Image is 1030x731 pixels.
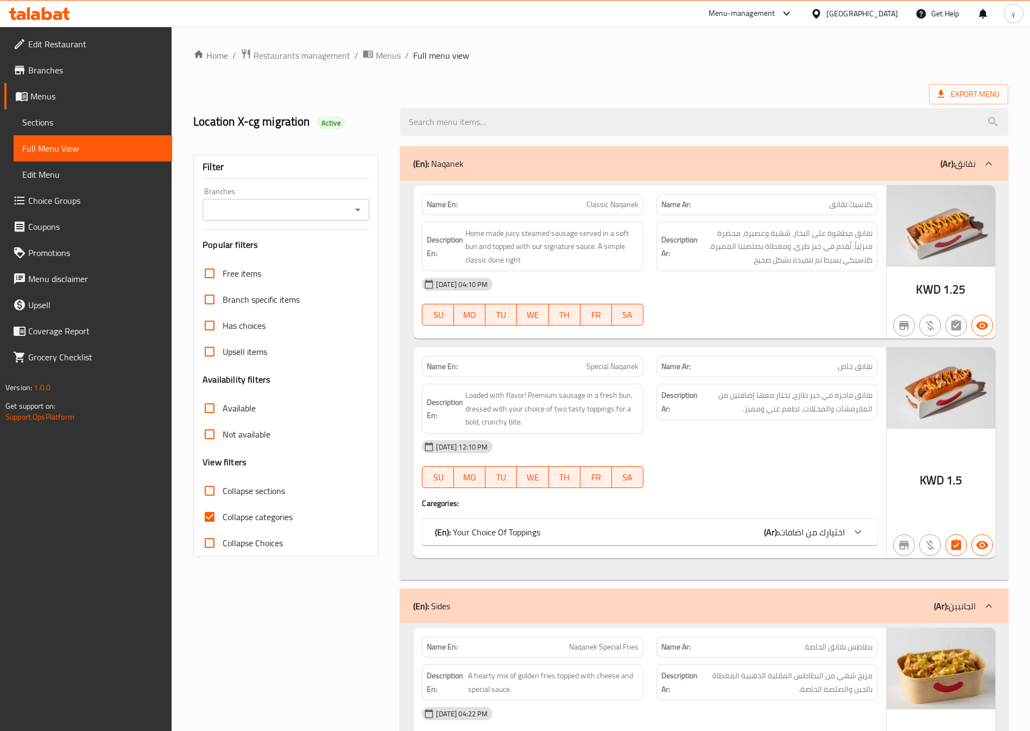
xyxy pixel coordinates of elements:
span: TU [490,307,513,323]
p: الجانبين [934,599,976,613]
p: نقانق [940,157,976,170]
span: Classic Naqanek [586,199,639,210]
a: Home [193,49,228,62]
span: Full Menu View [22,142,163,155]
span: Free items [223,267,261,280]
a: Grocery Checklist [4,344,172,370]
li: / [355,49,358,62]
button: Has choices [945,534,967,556]
strong: Description Ar: [661,669,698,696]
span: مزيج شهي من البطاطس المقلية الذهبية المغطاة بالجبن والصلصة الخاصة. [700,669,873,696]
strong: Name En: [427,199,458,210]
a: Coupons [4,214,172,240]
strong: Description Ar: [661,233,698,260]
a: Menu disclaimer [4,266,172,292]
span: Branch specific items [223,293,300,306]
span: TH [553,470,576,485]
span: KWD [916,279,940,300]
strong: Name En: [427,641,458,653]
span: Version: [5,380,32,395]
a: Support.OpsPlatform [5,410,74,424]
span: Edit Menu [22,168,163,181]
b: (En): [413,155,429,172]
span: Collapse Choices [223,536,283,549]
h3: Availability filters [203,373,270,386]
h3: Popular filters [203,239,369,251]
b: (Ar): [934,598,949,614]
nav: breadcrumb [193,48,1008,63]
span: Menus [30,90,163,103]
span: MO [458,470,481,485]
span: Home made juicy steamed sausage served in a soft bun and topped with our signature sauce. A simpl... [465,227,638,267]
span: TH [553,307,576,323]
span: Branches [28,64,163,77]
button: TH [549,466,580,488]
span: Not available [223,428,270,441]
span: Collapse categories [223,510,293,523]
button: Open [350,202,365,217]
a: Menus [4,83,172,109]
img: mmw_638815417017227996 [887,628,995,709]
button: FR [580,304,612,326]
button: WE [517,466,548,488]
button: MO [454,466,485,488]
span: FR [585,307,608,323]
button: FR [580,466,612,488]
span: نقانق فاخرة في خبز طازج، تختار معها إضافتين من المقرمشات والمخللات، لطعم غني ومميز. [700,389,873,415]
button: TH [549,304,580,326]
span: Full menu view [413,49,469,62]
strong: Description En: [427,396,463,422]
li: / [405,49,409,62]
button: Not has choices [945,315,967,336]
div: (En): Naqanek(Ar):نقانق [400,146,1008,181]
span: WE [521,470,544,485]
div: (En): Naqanek(Ar):نقانق [400,181,1008,580]
div: [GEOGRAPHIC_DATA] [826,8,898,20]
a: Edit Restaurant [4,31,172,57]
span: نقانق مطهوة على البخار، شهية وعصيرة، محضرة منزلياً، تُقدم في خبز طري، ومغطاة بصلصتنا المميزة. كلا... [700,227,873,267]
button: TU [485,304,517,326]
a: Menus [363,48,401,63]
span: TU [490,470,513,485]
span: Get support on: [5,399,55,413]
img: Special_Naqanek638816119361664318.jpg [887,347,995,429]
button: Purchased item [919,534,941,556]
span: Has choices [223,319,266,332]
span: Sections [22,116,163,129]
strong: Name Ar: [661,199,691,210]
b: (En): [413,598,429,614]
strong: Description Ar: [661,389,698,415]
p: Naqanek [413,157,464,170]
a: Branches [4,57,172,83]
a: Choice Groups [4,188,172,214]
span: 1.0.0 [34,380,50,395]
strong: Name Ar: [661,641,691,653]
div: (En): Your Choice Of Toppings(Ar):اختيارك من اضافات [422,519,877,545]
span: FR [585,470,608,485]
button: TU [485,466,517,488]
span: Available [223,402,256,415]
span: 1.5 [946,470,962,491]
a: Restaurants management [241,48,350,63]
strong: Description En: [427,233,463,260]
button: Not branch specific item [893,534,915,556]
span: Special Naqanek [586,361,639,372]
button: SU [422,466,454,488]
span: Choice Groups [28,194,163,207]
span: SU [427,307,450,323]
span: Coupons [28,220,163,233]
p: Your Choice Of Toppings [435,526,540,539]
b: (Ar): [764,524,779,540]
img: mmw_638815416010448525 [887,185,995,267]
h4: Caregories: [422,498,877,509]
span: 1.25 [943,279,966,300]
div: Filter [203,155,369,179]
span: [DATE] 12:10 PM [432,442,492,452]
span: Upsell [28,298,163,311]
span: Edit Restaurant [28,38,163,51]
li: / [232,49,236,62]
span: اختيارك من اضافات [779,524,845,540]
span: Export Menu [938,88,1000,101]
a: Full Menu View [14,135,172,161]
a: Sections [14,109,172,135]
